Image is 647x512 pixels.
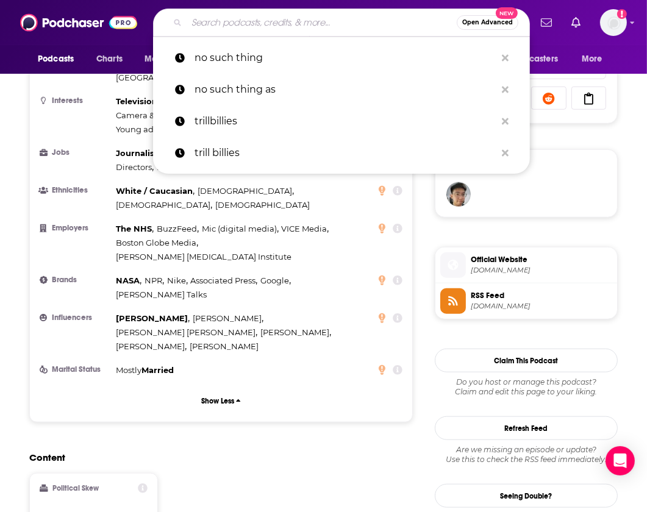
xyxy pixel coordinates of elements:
[260,276,289,285] span: Google
[435,484,618,508] a: Seeing Double?
[195,137,496,169] p: trill billies
[116,325,257,340] span: ,
[116,73,293,82] span: [GEOGRAPHIC_DATA], [GEOGRAPHIC_DATA]
[281,222,329,236] span: ,
[116,290,207,299] span: [PERSON_NAME] Talks
[40,314,111,322] h3: Influencers
[471,290,612,301] span: RSS Feed
[435,377,618,397] div: Claim and edit this page to your liking.
[536,12,557,33] a: Show notifications dropdown
[201,397,234,405] p: Show Less
[40,366,111,374] h3: Marital Status
[116,162,152,172] span: Directors
[471,302,612,311] span: omnycontent.com
[195,74,496,105] p: no such thing as
[116,276,140,285] span: NASA
[116,340,187,354] span: ,
[116,274,141,288] span: ,
[116,124,165,134] span: Young adult
[531,87,567,110] a: Share on Reddit
[435,416,618,440] button: Refresh Feed
[153,9,530,37] div: Search podcasts, credits, & more...
[167,276,186,285] span: Nike
[40,224,111,232] h3: Employers
[116,123,166,137] span: ,
[187,13,457,32] input: Search podcasts, credits, & more...
[260,327,329,337] span: [PERSON_NAME]
[440,288,612,314] a: RSS Feed[DOMAIN_NAME]
[116,341,185,351] span: [PERSON_NAME]
[571,87,607,110] a: Copy Link
[462,20,513,26] span: Open Advanced
[116,327,256,337] span: [PERSON_NAME] [PERSON_NAME]
[157,162,229,172] span: Principals/Owners
[40,97,111,105] h3: Interests
[573,48,618,71] button: open menu
[116,363,174,377] div: Mostly
[40,187,111,194] h3: Ethnicities
[145,51,188,68] span: Monitoring
[435,445,618,464] div: Are we missing an episode or update? Use this to check the RSS feed immediately.
[167,274,188,288] span: ,
[145,274,164,288] span: ,
[116,110,209,120] span: Camera & Photography
[215,200,310,210] span: [DEMOGRAPHIC_DATA]
[435,377,618,387] span: Do you host or manage this podcast?
[492,48,576,71] button: open menu
[29,452,403,463] h2: Content
[440,252,612,278] a: Official Website[DOMAIN_NAME]
[96,51,123,68] span: Charts
[116,96,186,106] span: Television & Film
[190,341,259,351] span: [PERSON_NAME]
[193,313,262,323] span: [PERSON_NAME]
[600,9,627,36] button: Show profile menu
[116,148,207,158] span: Journalists/Reporters
[116,236,198,250] span: ,
[190,276,256,285] span: Associated Press
[157,224,197,233] span: BuzzFeed
[116,184,195,198] span: ,
[116,146,209,160] span: ,
[40,149,111,157] h3: Jobs
[116,313,188,323] span: [PERSON_NAME]
[198,186,292,196] span: [DEMOGRAPHIC_DATA]
[88,48,130,71] a: Charts
[471,254,612,265] span: Official Website
[202,222,279,236] span: ,
[29,48,90,71] button: open menu
[153,137,530,169] a: trill billies
[457,15,518,30] button: Open AdvancedNew
[600,9,627,36] img: User Profile
[20,11,137,34] img: Podchaser - Follow, Share and Rate Podcasts
[116,108,211,123] span: ,
[496,7,518,19] span: New
[471,266,612,275] span: nosuchthing.show
[190,274,257,288] span: ,
[153,105,530,137] a: trillbillies
[116,238,196,247] span: Boston Globe Media
[145,276,162,285] span: NPR
[136,48,204,71] button: open menu
[446,182,471,207] img: rgnarboneta
[435,349,618,372] button: Claim This Podcast
[40,276,111,284] h3: Brands
[153,42,530,74] a: no such thing
[193,311,263,325] span: ,
[153,74,530,105] a: no such thing as
[202,224,277,233] span: Mic (digital media)
[116,186,193,196] span: White / Caucasian
[141,365,174,375] span: Married
[116,311,190,325] span: ,
[116,224,152,233] span: The NHS
[260,325,331,340] span: ,
[582,51,602,68] span: More
[617,9,627,19] svg: Add a profile image
[116,222,154,236] span: ,
[116,160,154,174] span: ,
[198,184,294,198] span: ,
[195,42,496,74] p: no such thing
[567,12,585,33] a: Show notifications dropdown
[116,200,210,210] span: [DEMOGRAPHIC_DATA]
